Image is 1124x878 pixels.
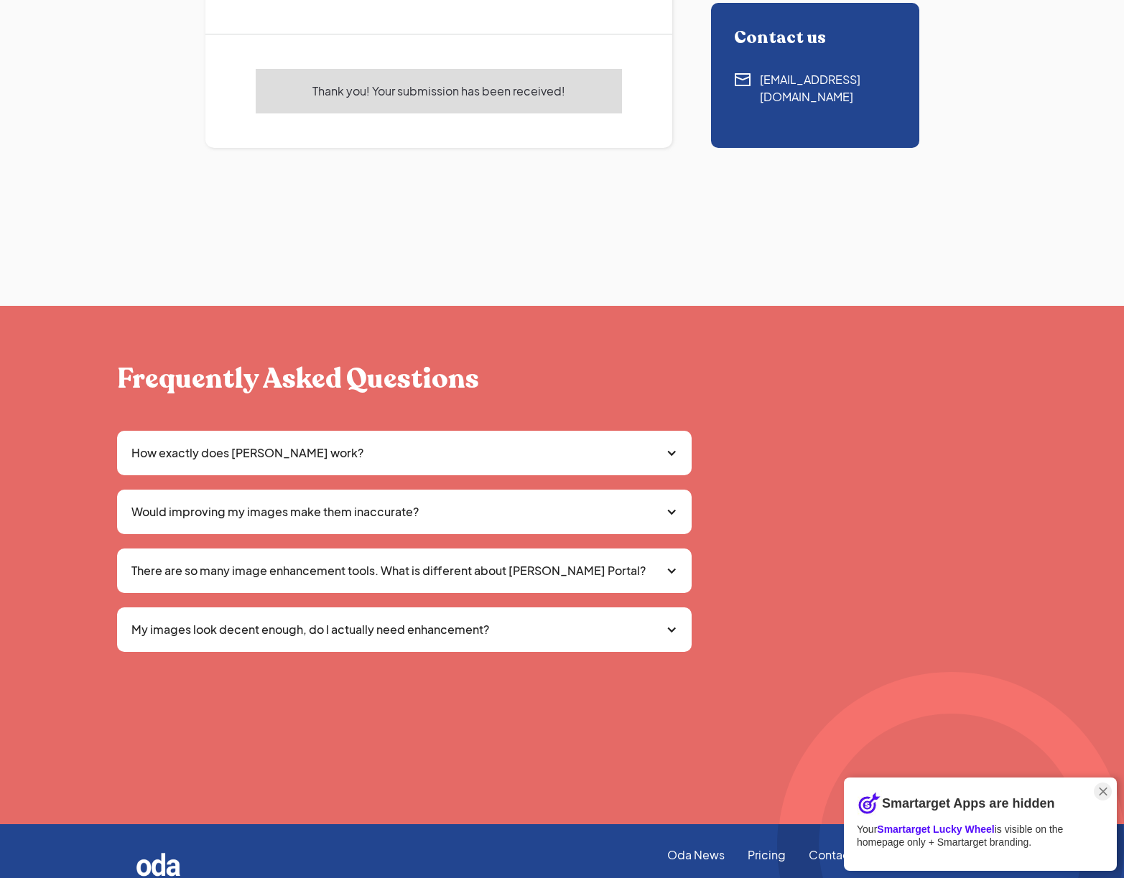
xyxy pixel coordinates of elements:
[656,847,736,863] a: Oda News
[734,71,751,88] img: Contact using email
[734,71,896,106] a: Contact using email[EMAIL_ADDRESS][DOMAIN_NAME]
[131,445,649,461] div: How exactly does [PERSON_NAME] work?
[797,847,881,863] a: Contact Us
[760,71,896,106] div: [EMAIL_ADDRESS][DOMAIN_NAME]
[131,563,649,579] div: There are so many image enhancement tools. What is different about [PERSON_NAME] Portal?
[131,504,649,520] div: Would improving my images make them inaccurate?
[117,607,692,652] div: My images look decent enough, do I actually need enhancement?
[117,490,692,534] div: Would improving my images make them inaccurate?
[117,548,692,593] div: There are so many image enhancement tools. What is different about [PERSON_NAME] Portal?
[256,69,622,113] div: Email Form success
[117,363,669,396] h2: Frequently Asked Questions
[117,431,692,475] div: How exactly does [PERSON_NAME] work?
[270,83,608,99] div: Thank you! Your submission has been received!
[131,622,649,638] div: My images look decent enough, do I actually need enhancement?
[734,28,896,48] div: Contact us
[736,847,797,863] a: Pricing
